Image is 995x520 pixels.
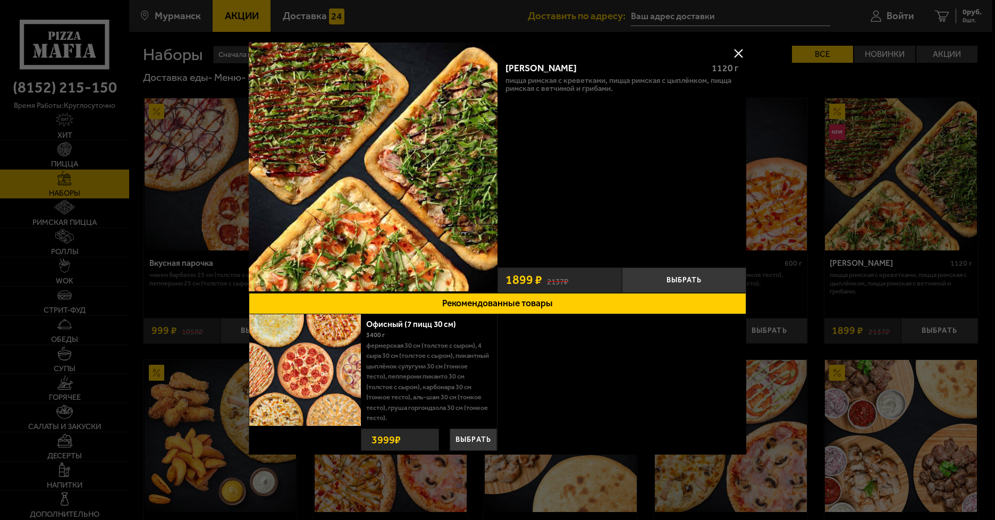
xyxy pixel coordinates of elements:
[505,63,703,74] div: [PERSON_NAME]
[450,429,497,451] button: Выбрать
[249,293,746,314] button: Рекомендованные товары
[369,429,403,450] strong: 3999 ₽
[249,43,497,291] img: Мама Миа
[712,63,738,73] span: 1120 г
[505,77,739,93] p: Пицца Римская с креветками, Пицца Римская с цыплёнком, Пицца Римская с ветчиной и грибами.
[366,340,489,423] p: Фермерская 30 см (толстое с сыром), 4 сыра 30 см (толстое с сыром), Пикантный цыплёнок сулугуни 3...
[249,43,497,293] a: Мама Миа
[366,319,467,329] a: Офисный (7 пицц 30 см)
[547,275,568,286] s: 2137 ₽
[505,274,542,286] span: 1899 ₽
[366,331,385,339] span: 3400 г
[622,267,746,293] button: Выбрать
